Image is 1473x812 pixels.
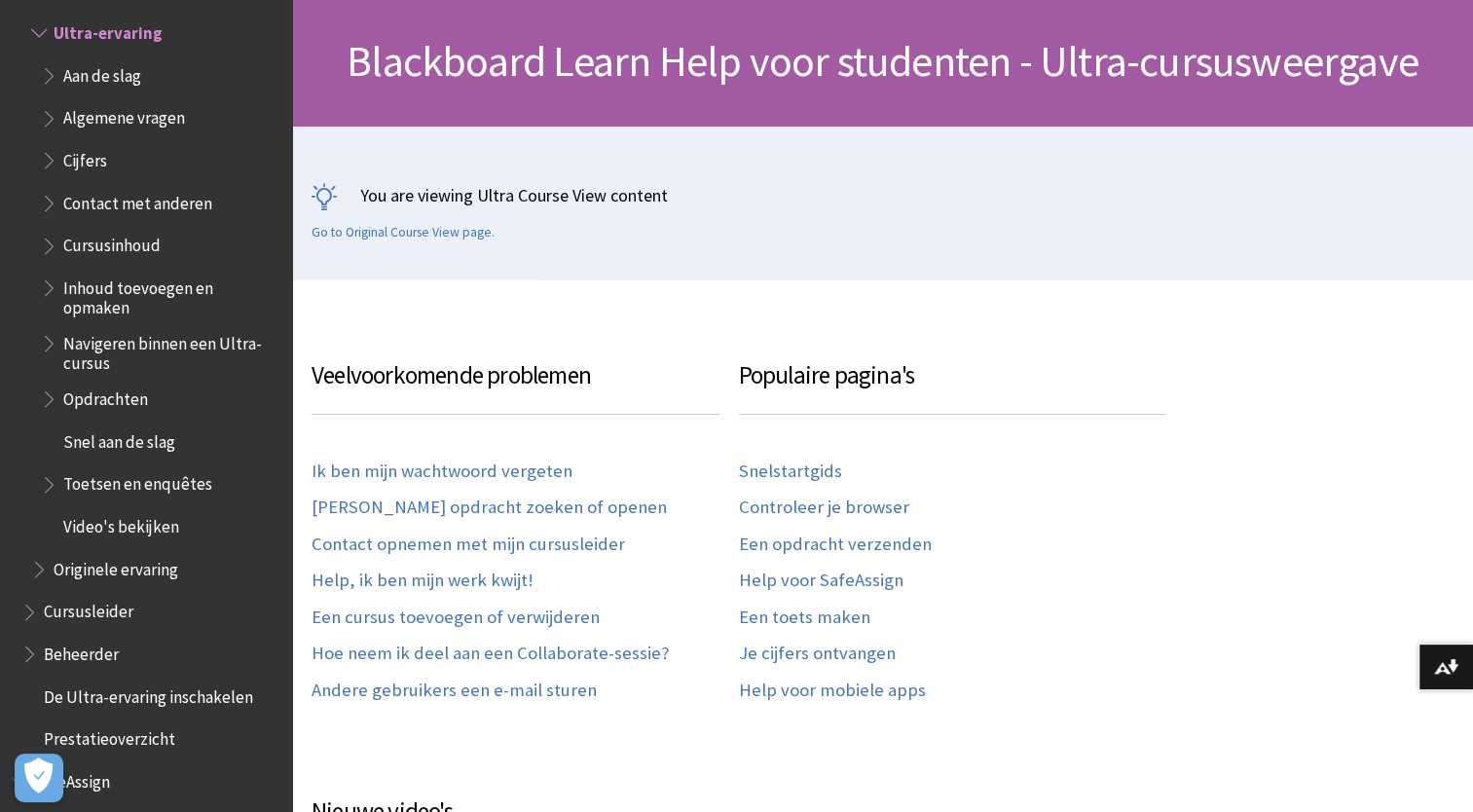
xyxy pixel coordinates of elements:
[739,643,896,665] a: Je cijfers ontvangen
[15,754,63,802] button: Open Preferences
[739,534,932,556] a: Een opdracht verzenden
[312,497,667,519] a: [PERSON_NAME] opdracht zoeken of openen
[739,461,842,483] a: Snelstartgids
[347,34,1418,88] span: Blackboard Learn Help voor studenten - Ultra-cursusweergave
[312,183,1454,207] p: You are viewing Ultra Course View content
[63,144,107,170] span: Cijfers
[312,357,719,415] h3: Veelvoorkomende problemen
[63,383,148,409] span: Opdrachten
[63,230,161,256] span: Cursusinhoud
[739,497,909,519] a: Controleer je browser
[312,224,495,241] a: Go to Original Course View page.
[312,534,625,556] a: Contact opnemen met mijn cursusleider
[312,461,572,483] a: Ik ben mijn wachtwoord vergeten
[44,596,133,622] span: Cursusleider
[63,102,185,129] span: Algemene vragen
[63,187,212,213] span: Contact met anderen
[63,510,179,536] span: Video's bekijken
[312,680,597,702] a: Andere gebruikers een e-mail sturen
[739,570,903,592] a: Help voor SafeAssign
[739,680,926,702] a: Help voor mobiele apps
[54,553,178,579] span: Originele ervaring
[44,681,253,707] span: De Ultra-ervaring inschakelen
[44,638,119,664] span: Beheerder
[34,765,110,792] span: SafeAssign
[739,357,1166,415] h3: Populaire pagina's
[312,643,669,665] a: Hoe neem ik deel aan een Collaborate-sessie?
[312,570,534,592] a: Help, ik ben mijn werk kwijt!
[54,17,163,43] span: Ultra-ervaring
[63,327,278,373] span: Navigeren binnen een Ultra-cursus
[63,468,212,495] span: Toetsen en enquêtes
[44,723,175,750] span: Prestatieoverzicht
[63,272,278,317] span: Inhoud toevoegen en opmaken
[63,425,175,452] span: Snel aan de slag
[312,607,600,629] a: Een cursus toevoegen of verwijderen
[63,59,141,86] span: Aan de slag
[739,607,870,629] a: Een toets maken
